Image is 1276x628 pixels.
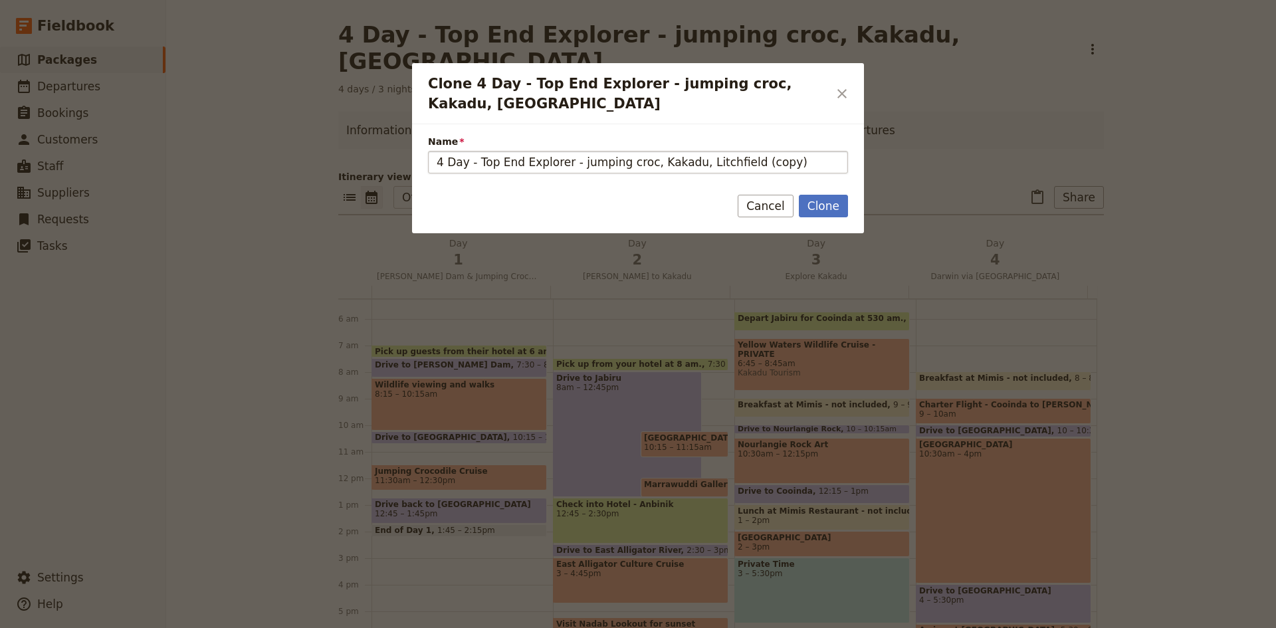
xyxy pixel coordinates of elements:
[799,195,848,217] button: Clone
[738,195,794,217] button: Cancel
[831,82,853,105] button: Close dialog
[428,74,828,114] h2: Clone 4 Day - Top End Explorer - jumping croc, Kakadu, [GEOGRAPHIC_DATA]
[428,151,848,173] input: Name
[428,135,848,148] span: Name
